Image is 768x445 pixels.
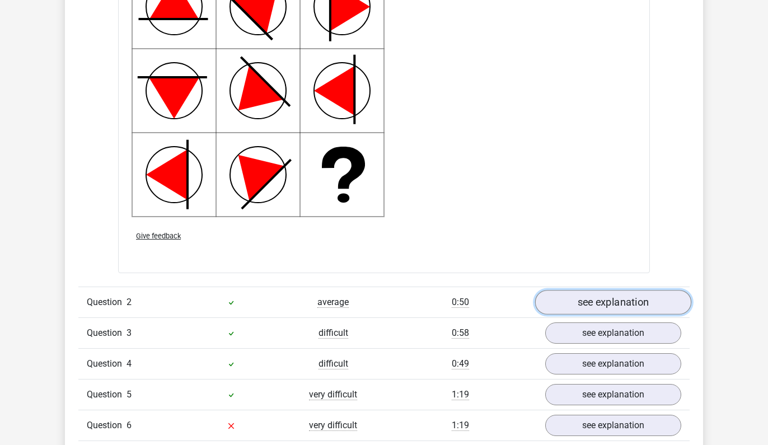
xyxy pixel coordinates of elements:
[319,358,348,369] span: difficult
[452,389,469,400] span: 1:19
[127,297,132,307] span: 2
[452,297,469,308] span: 0:50
[545,322,681,344] a: see explanation
[535,290,691,315] a: see explanation
[87,296,127,309] span: Question
[127,420,132,430] span: 6
[319,327,348,339] span: difficult
[136,232,181,240] span: Give feedback
[87,388,127,401] span: Question
[87,357,127,371] span: Question
[452,420,469,431] span: 1:19
[452,327,469,339] span: 0:58
[317,297,349,308] span: average
[545,353,681,374] a: see explanation
[309,389,357,400] span: very difficult
[452,358,469,369] span: 0:49
[127,327,132,338] span: 3
[87,419,127,432] span: Question
[545,384,681,405] a: see explanation
[87,326,127,340] span: Question
[127,358,132,369] span: 4
[545,415,681,436] a: see explanation
[127,389,132,400] span: 5
[309,420,357,431] span: very difficult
